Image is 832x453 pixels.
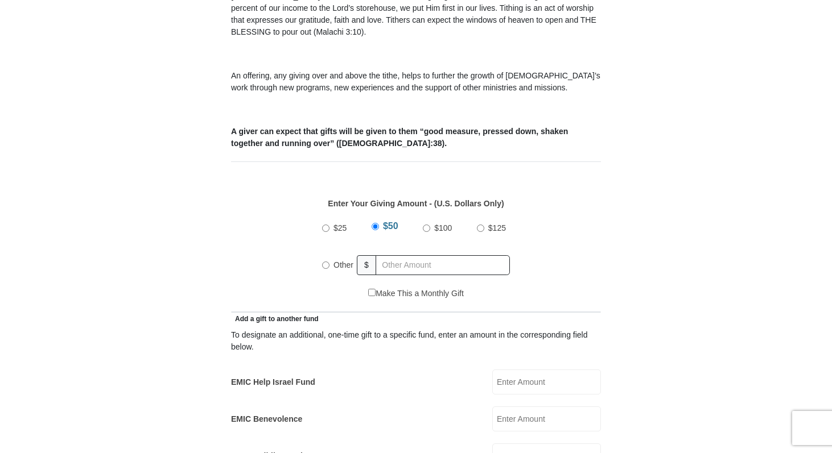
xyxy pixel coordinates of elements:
span: Other [333,260,353,269]
strong: Enter Your Giving Amount - (U.S. Dollars Only) [328,199,504,208]
label: Make This a Monthly Gift [368,288,464,300]
label: EMIC Help Israel Fund [231,376,315,388]
input: Enter Amount [492,406,601,431]
b: A giver can expect that gifts will be given to them “good measure, pressed down, shaken together ... [231,127,568,148]
div: To designate an additional, one-time gift to a specific fund, enter an amount in the correspondin... [231,329,601,353]
span: $25 [333,223,347,232]
span: $100 [434,223,452,232]
span: $50 [383,221,398,231]
label: EMIC Benevolence [231,413,302,425]
input: Make This a Monthly Gift [368,289,376,296]
span: Add a gift to another fund [231,315,319,323]
span: $ [357,255,376,275]
input: Enter Amount [492,369,601,394]
span: $125 [488,223,506,232]
input: Other Amount [376,255,510,275]
p: An offering, any giving over and above the tithe, helps to further the growth of [DEMOGRAPHIC_DAT... [231,70,601,94]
